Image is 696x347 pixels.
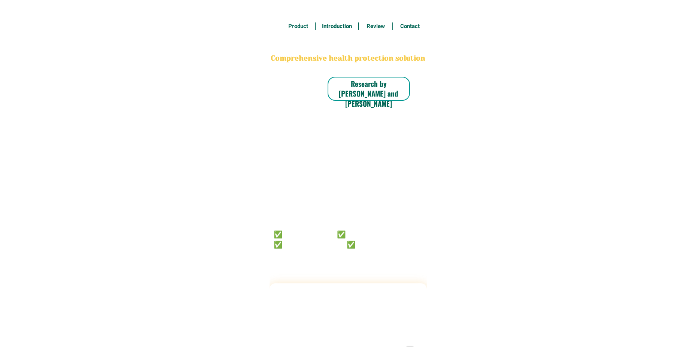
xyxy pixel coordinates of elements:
h6: Product [285,22,311,31]
h2: FAKE VS ORIGINAL [270,289,427,309]
h2: BONA VITA COFFEE [270,36,427,54]
h6: ✅ 𝙰𝚗𝚝𝚒 𝙲𝚊𝚗𝚌𝚎𝚛 ✅ 𝙰𝚗𝚝𝚒 𝚂𝚝𝚛𝚘𝚔𝚎 ✅ 𝙰𝚗𝚝𝚒 𝙳𝚒𝚊𝚋𝚎𝚝𝚒𝚌 ✅ 𝙳𝚒𝚊𝚋𝚎𝚝𝚎𝚜 [274,229,402,249]
h6: Introduction [319,22,354,31]
h6: Review [363,22,389,31]
h2: Comprehensive health protection solution [270,53,427,64]
h6: Contact [397,22,423,31]
h3: FREE SHIPPING NATIONWIDE [270,4,427,15]
h6: Research by [PERSON_NAME] and [PERSON_NAME] [328,79,410,109]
